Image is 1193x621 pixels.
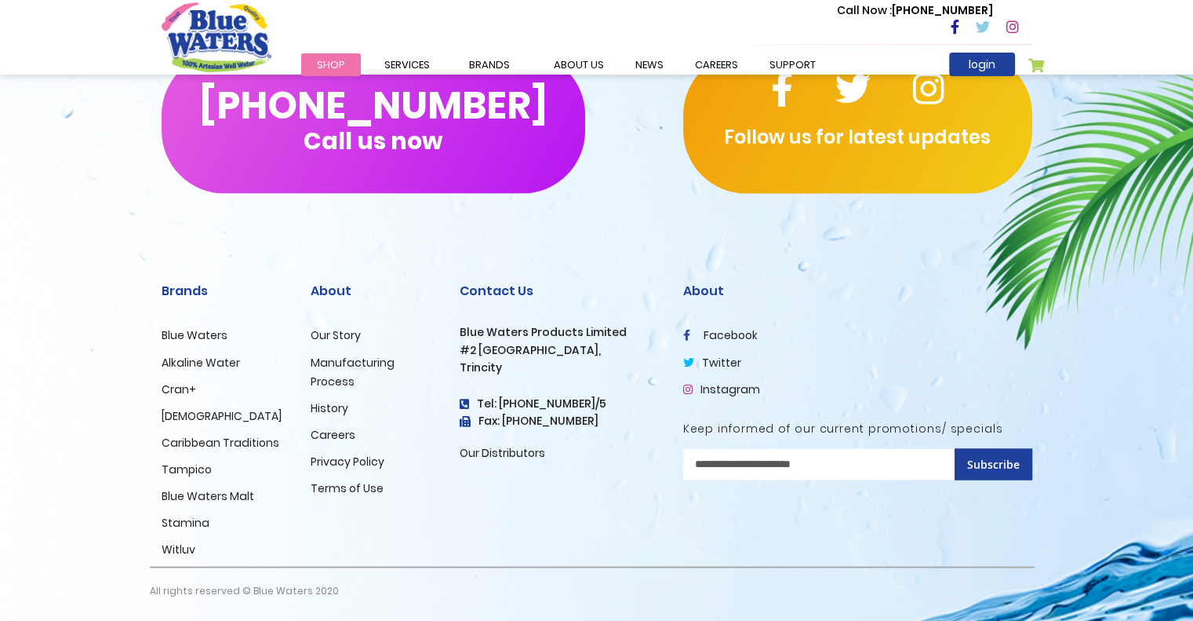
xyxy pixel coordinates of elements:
[311,426,355,442] a: Careers
[162,514,209,530] a: Stamina
[150,568,339,613] p: All rights reserved © Blue Waters 2020
[311,400,348,415] a: History
[460,343,660,356] h3: #2 [GEOGRAPHIC_DATA],
[683,381,760,396] a: Instagram
[162,541,195,557] a: Witluv
[460,414,660,427] h3: Fax: [PHONE_NUMBER]
[162,407,282,423] a: [DEMOGRAPHIC_DATA]
[683,327,758,343] a: facebook
[949,53,1015,76] a: login
[683,123,1032,152] p: Follow us for latest updates
[679,53,754,76] a: careers
[384,57,430,72] span: Services
[311,354,395,389] a: Manufacturing Process
[317,57,345,72] span: Shop
[311,283,436,298] h2: About
[837,2,993,19] p: [PHONE_NUMBER]
[620,53,679,76] a: News
[967,456,1020,471] span: Subscribe
[162,434,279,450] a: Caribbean Traditions
[469,57,510,72] span: Brands
[162,381,196,396] a: Cran+
[683,354,741,370] a: twitter
[538,53,620,76] a: about us
[162,52,585,193] button: [PHONE_NUMBER]Call us now
[460,326,660,339] h3: Blue Waters Products Limited
[837,2,892,18] span: Call Now :
[460,396,660,410] h4: Tel: [PHONE_NUMBER]/5
[311,480,384,495] a: Terms of Use
[311,453,384,469] a: Privacy Policy
[460,360,660,374] h3: Trincity
[955,448,1032,480] button: Subscribe
[162,327,227,343] a: Blue Waters
[311,327,361,343] a: Our Story
[162,488,254,503] a: Blue Waters Malt
[162,354,240,370] a: Alkaline Water
[460,283,660,298] h2: Contact Us
[304,137,442,145] span: Call us now
[754,53,831,76] a: support
[162,461,212,477] a: Tampico
[162,2,271,71] a: store logo
[460,444,545,460] a: Our Distributors
[162,283,287,298] h2: Brands
[683,422,1032,435] h5: Keep informed of our current promotions/ specials
[683,283,1032,298] h2: About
